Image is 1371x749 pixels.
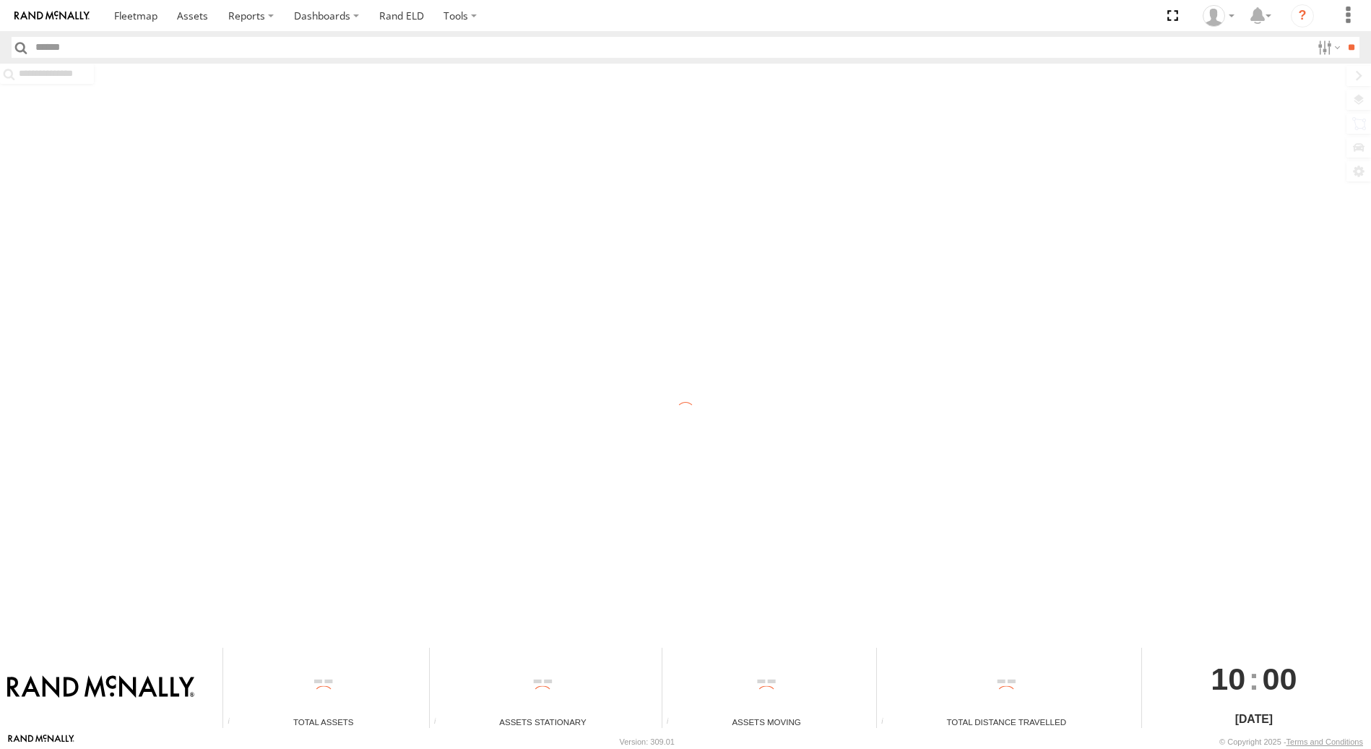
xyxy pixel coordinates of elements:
[430,716,657,728] div: Assets Stationary
[662,717,684,728] div: Total number of assets current in transit.
[7,675,194,700] img: Rand McNally
[1219,737,1363,746] div: © Copyright 2025 -
[14,11,90,21] img: rand-logo.svg
[877,716,1136,728] div: Total Distance Travelled
[662,716,871,728] div: Assets Moving
[1286,737,1363,746] a: Terms and Conditions
[8,735,74,749] a: Visit our Website
[1262,648,1297,710] span: 00
[1211,648,1245,710] span: 10
[1142,711,1366,728] div: [DATE]
[1291,4,1314,27] i: ?
[223,716,423,728] div: Total Assets
[223,717,245,728] div: Total number of Enabled Assets
[1312,37,1343,58] label: Search Filter Options
[430,717,451,728] div: Total number of assets current stationary.
[1142,648,1366,710] div: :
[620,737,675,746] div: Version: 309.01
[877,717,899,728] div: Total distance travelled by all assets within specified date range and applied filters
[1198,5,1240,27] div: Gene Roberts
